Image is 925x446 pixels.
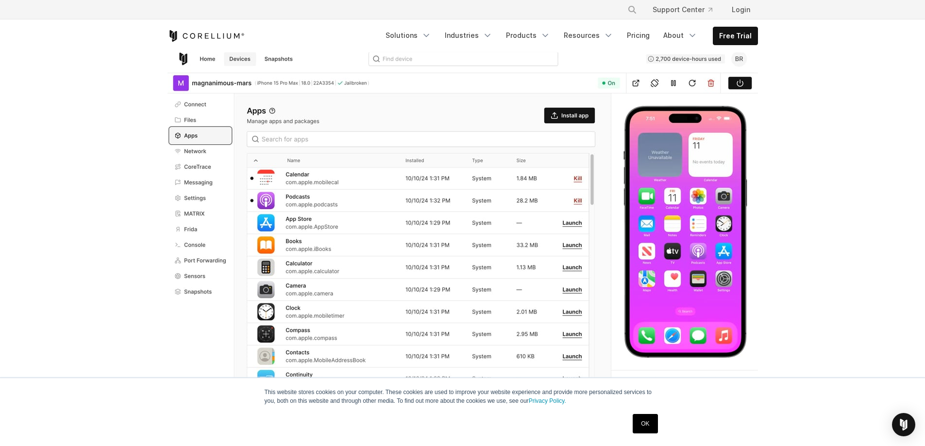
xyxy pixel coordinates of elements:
[529,397,566,404] a: Privacy Policy.
[500,27,556,44] a: Products
[713,27,757,45] a: Free Trial
[616,1,758,18] div: Navigation Menu
[645,1,720,18] a: Support Center
[633,414,657,433] a: OK
[380,27,437,44] a: Solutions
[892,413,915,436] div: Open Intercom Messenger
[724,1,758,18] a: Login
[657,27,703,44] a: About
[168,47,758,403] img: iOS 18 Full Screenshot-1
[621,27,656,44] a: Pricing
[439,27,498,44] a: Industries
[380,27,758,45] div: Navigation Menu
[558,27,619,44] a: Resources
[623,1,641,18] button: Search
[168,30,245,42] a: Corellium Home
[265,388,661,405] p: This website stores cookies on your computer. These cookies are used to improve your website expe...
